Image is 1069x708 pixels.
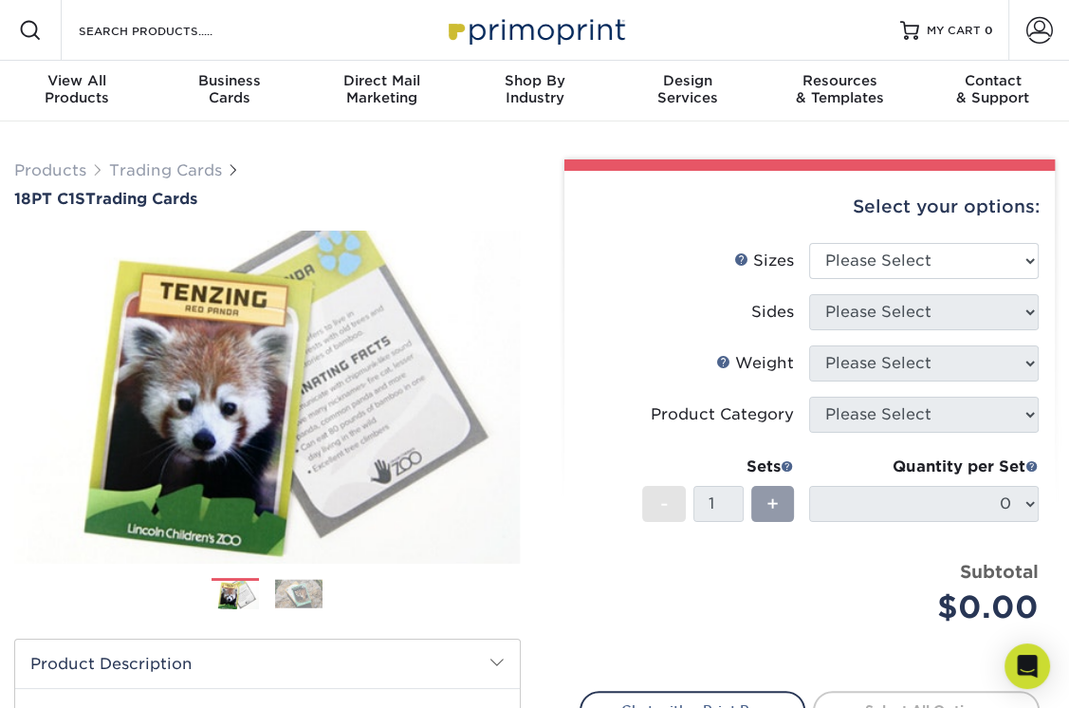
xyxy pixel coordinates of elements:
[458,72,611,106] div: Industry
[15,640,520,688] h2: Product Description
[611,72,764,89] span: Design
[764,72,916,106] div: & Templates
[985,24,993,37] span: 0
[305,72,458,106] div: Marketing
[916,72,1069,106] div: & Support
[77,19,262,42] input: SEARCH PRODUCTS.....
[916,72,1069,89] span: Contact
[109,161,222,179] a: Trading Cards
[14,222,521,572] img: 18PT C1S 01
[734,250,794,272] div: Sizes
[611,61,764,121] a: DesignServices
[651,403,794,426] div: Product Category
[14,190,521,208] a: 18PT C1STrading Cards
[212,579,259,611] img: Trading Cards 01
[764,61,916,121] a: Resources& Templates
[766,490,779,518] span: +
[764,72,916,89] span: Resources
[927,23,981,39] span: MY CART
[1004,643,1050,689] div: Open Intercom Messenger
[14,190,521,208] h1: Trading Cards
[659,490,668,518] span: -
[14,190,85,208] span: 18PT C1S
[823,585,1039,630] div: $0.00
[153,61,305,121] a: BusinessCards
[14,161,86,179] a: Products
[960,561,1039,582] strong: Subtotal
[458,61,611,121] a: Shop ByIndustry
[275,579,323,608] img: Trading Cards 02
[153,72,305,89] span: Business
[305,61,458,121] a: Direct MailMarketing
[458,72,611,89] span: Shop By
[751,301,794,324] div: Sides
[642,456,794,478] div: Sets
[809,456,1039,478] div: Quantity per Set
[716,352,794,375] div: Weight
[916,61,1069,121] a: Contact& Support
[305,72,458,89] span: Direct Mail
[580,171,1041,243] div: Select your options:
[440,9,630,50] img: Primoprint
[611,72,764,106] div: Services
[153,72,305,106] div: Cards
